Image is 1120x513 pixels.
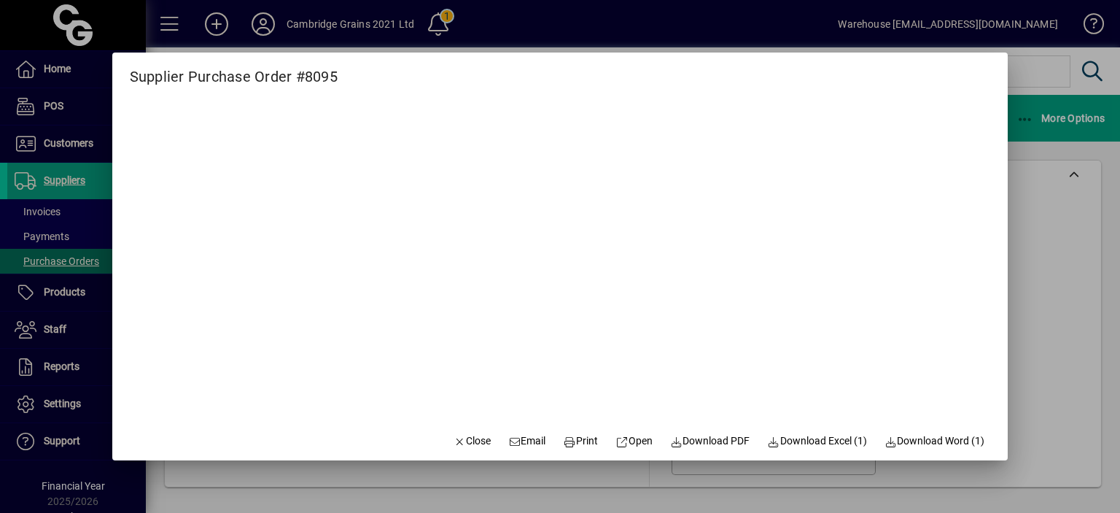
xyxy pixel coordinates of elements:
span: Close [453,433,491,449]
button: Download Excel (1) [761,428,873,455]
a: Download PDF [664,428,756,455]
span: Download Excel (1) [767,433,867,449]
span: Email [508,433,546,449]
span: Open [615,433,653,449]
a: Open [610,428,658,455]
button: Print [557,428,604,455]
span: Print [564,433,599,449]
h2: Supplier Purchase Order #8095 [112,53,355,88]
span: Download PDF [670,433,750,449]
button: Close [447,428,497,455]
button: Download Word (1) [879,428,991,455]
span: Download Word (1) [884,433,985,449]
button: Email [502,428,552,455]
